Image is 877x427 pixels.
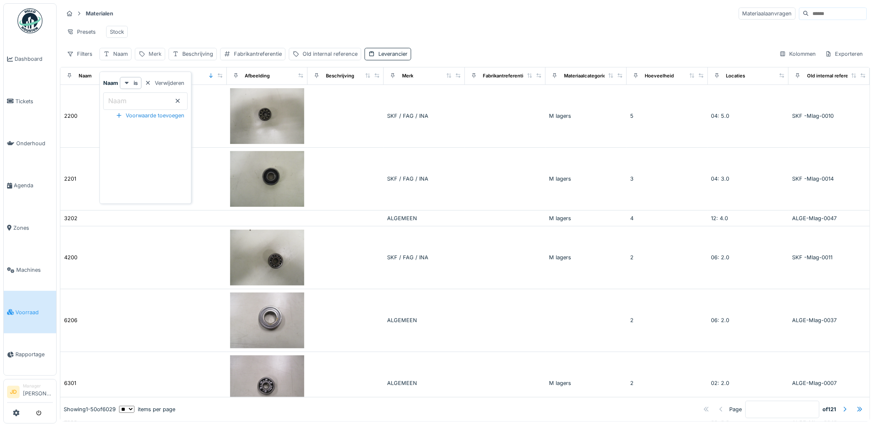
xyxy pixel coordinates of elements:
[792,112,867,120] div: SKF -Mlag-0010
[64,112,77,120] div: 2200
[64,405,116,413] div: Showing 1 - 50 of 6029
[13,224,53,232] span: Zones
[230,293,305,348] img: 6206
[792,253,867,261] div: SKF -Mlag-0011
[549,112,624,120] div: M lagers
[230,88,305,144] img: 2200
[326,72,354,79] div: Beschrijving
[149,50,161,58] div: Merk
[64,379,76,387] div: 6301
[387,379,462,387] div: ALGEMEEN
[63,26,99,38] div: Presets
[792,175,867,183] div: SKF -Mlag-0014
[23,383,53,389] div: Manager
[79,72,92,79] div: Naam
[103,79,118,87] strong: Naam
[16,139,53,147] span: Onderhoud
[711,113,730,119] span: 04: 5.0
[645,72,674,79] div: Hoeveelheid
[387,214,462,222] div: ALGEMEEN
[16,266,53,274] span: Machines
[230,151,305,207] img: 2201
[739,7,796,20] div: Materiaalaanvragen
[134,79,138,87] strong: is
[630,112,705,120] div: 5
[823,405,837,413] strong: of 121
[378,50,407,58] div: Leverancier
[230,230,305,285] img: 4200
[230,355,305,411] img: 6301
[630,379,705,387] div: 2
[726,72,745,79] div: Locaties
[387,253,462,261] div: SKF / FAG / INA
[387,316,462,324] div: ALGEMEEN
[387,112,462,120] div: SKF / FAG / INA
[730,405,742,413] div: Page
[711,380,730,386] span: 02: 2.0
[15,55,53,63] span: Dashboard
[792,379,867,387] div: ALGE-Mlag-0007
[402,72,413,79] div: Merk
[63,48,96,60] div: Filters
[549,253,624,261] div: M lagers
[15,97,53,105] span: Tickets
[564,72,606,79] div: Materiaalcategorie
[119,405,175,413] div: items per page
[64,316,77,324] div: 6206
[113,50,128,58] div: Naam
[630,214,705,222] div: 4
[630,175,705,183] div: 3
[245,72,270,79] div: Afbeelding
[82,10,117,17] strong: Materialen
[64,253,77,261] div: 4200
[17,8,42,33] img: Badge_color-CXgf-gQk.svg
[110,28,124,36] div: Stock
[182,50,213,58] div: Beschrijving
[112,110,188,121] div: Voorwaarde toevoegen
[711,176,730,182] span: 04: 3.0
[64,175,76,183] div: 2201
[14,181,53,189] span: Agenda
[142,77,188,89] div: Verwijderen
[822,48,867,60] div: Exporteren
[7,386,20,398] li: JD
[711,317,730,323] span: 06: 2.0
[483,72,527,79] div: Fabrikantreferentie
[711,215,728,221] span: 12: 4.0
[15,350,53,358] span: Rapportage
[234,50,282,58] div: Fabrikantreferentie
[549,214,624,222] div: M lagers
[776,48,820,60] div: Kolommen
[549,379,624,387] div: M lagers
[792,214,867,222] div: ALGE-Mlag-0047
[630,253,705,261] div: 2
[711,254,730,261] span: 06: 2.0
[107,96,128,106] label: Naam
[64,214,77,222] div: 3202
[15,308,53,316] span: Voorraad
[792,316,867,324] div: ALGE-Mlag-0037
[807,72,857,79] div: Old internal reference
[303,50,358,58] div: Old internal reference
[630,316,705,324] div: 2
[549,175,624,183] div: M lagers
[23,383,53,401] li: [PERSON_NAME]
[387,175,462,183] div: SKF / FAG / INA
